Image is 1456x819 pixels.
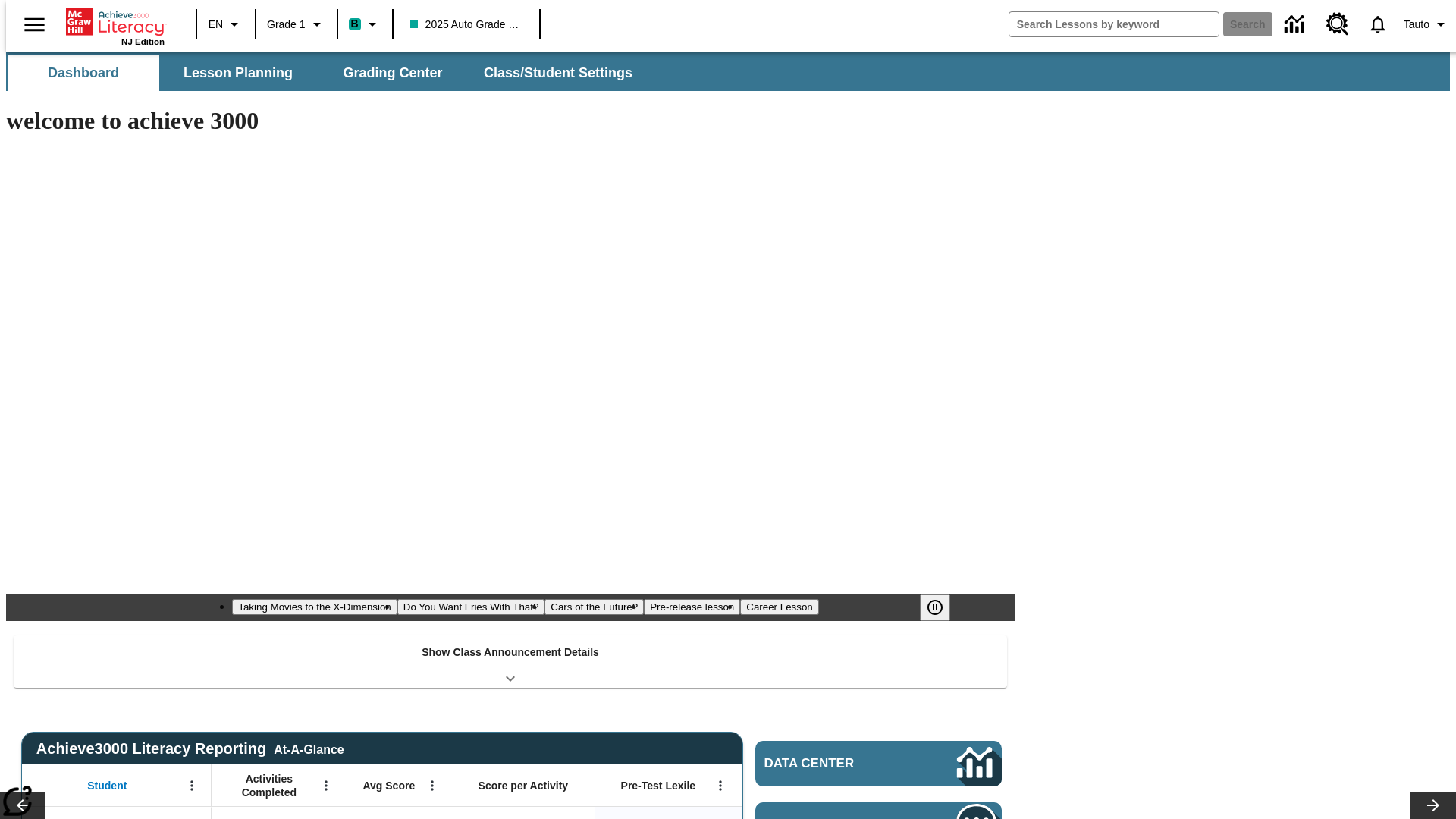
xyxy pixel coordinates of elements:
[87,779,127,792] span: Student
[1398,11,1456,38] button: Profile/Settings
[1410,792,1456,819] button: Lesson carousel, Next
[920,594,950,621] button: Pause
[740,599,818,615] button: Slide 5 Career Lesson
[764,756,906,771] span: Data Center
[479,779,569,792] span: Score per Activity
[621,779,696,792] span: Pre-Test Lexile
[1276,4,1317,45] a: Data Center
[422,645,599,661] p: Show Class Announcement Details
[920,594,965,621] div: Pause
[6,55,646,91] div: SubNavbar
[1358,5,1398,44] a: Notifications
[209,17,223,33] span: EN
[1009,12,1219,36] input: search field
[317,55,469,91] button: Grading Center
[397,599,545,615] button: Slide 2 Do You Want Fries With That?
[232,599,397,615] button: Slide 1 Taking Movies to the X-Dimension
[180,774,203,797] button: Open Menu
[709,774,732,797] button: Open Menu
[544,599,644,615] button: Slide 3 Cars of the Future?
[351,14,359,33] span: B
[261,11,332,38] button: Grade: Grade 1, Select a grade
[121,37,165,46] span: NJ Edition
[66,7,165,37] a: Home
[410,17,522,33] span: 2025 Auto Grade 1 A
[8,55,159,91] button: Dashboard
[315,774,337,797] button: Open Menu
[1317,4,1358,45] a: Resource Center, Will open in new tab
[472,55,645,91] button: Class/Student Settings
[6,107,1015,135] h1: welcome to achieve 3000
[1404,17,1429,33] span: Tauto
[362,779,415,792] span: Avg Score
[6,52,1450,91] div: SubNavbar
[14,635,1007,688] div: Show Class Announcement Details
[755,741,1002,786] a: Data Center
[162,55,314,91] button: Lesson Planning
[219,772,319,799] span: Activities Completed
[644,599,740,615] button: Slide 4 Pre-release lesson
[421,774,444,797] button: Open Menu
[36,740,344,758] span: Achieve3000 Literacy Reporting
[343,11,388,38] button: Boost Class color is teal. Change class color
[12,2,57,47] button: Open side menu
[202,11,250,38] button: Language: EN, Select a language
[274,740,344,757] div: At-A-Glance
[66,5,165,46] div: Home
[267,17,306,33] span: Grade 1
